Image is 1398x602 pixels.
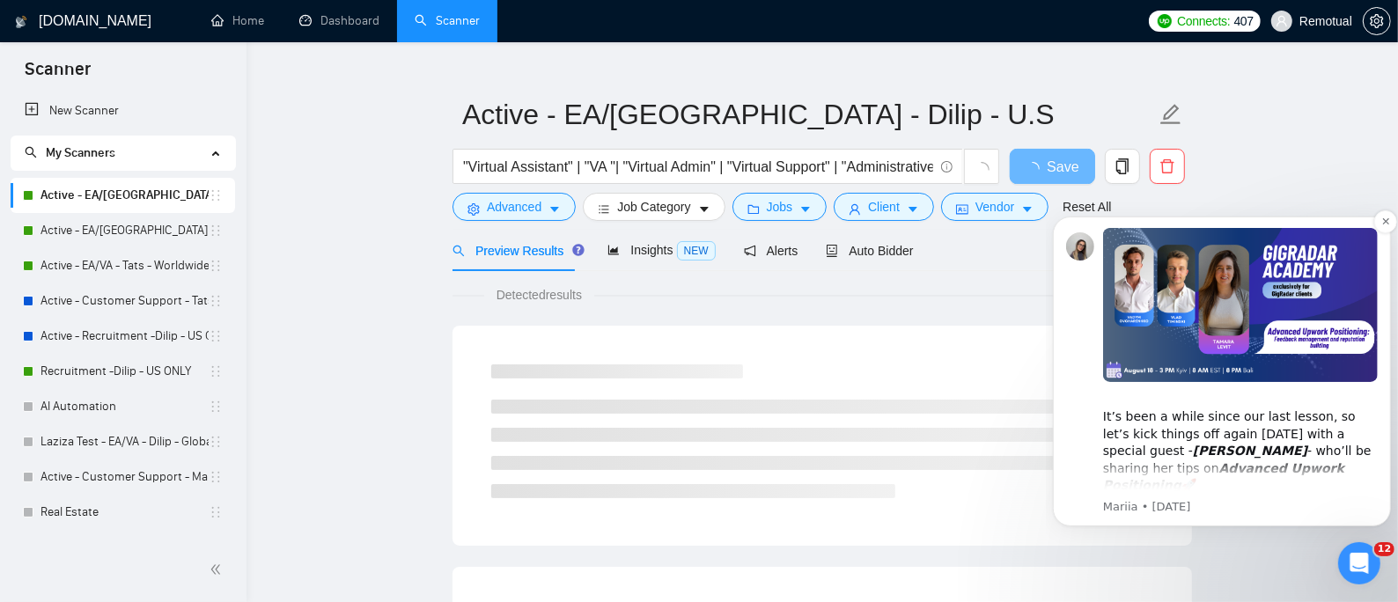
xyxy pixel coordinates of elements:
[25,146,37,158] span: search
[767,197,793,217] span: Jobs
[11,56,105,93] span: Scanner
[40,319,209,354] a: Active - Recruitment -Dilip - US General
[40,213,209,248] a: Active - EA/[GEOGRAPHIC_DATA] - Dilip - Global
[453,193,576,221] button: settingAdvancedcaret-down
[834,193,934,221] button: userClientcaret-down
[467,202,480,216] span: setting
[209,294,223,308] span: holder
[40,495,209,530] a: Real Estate
[487,197,541,217] span: Advanced
[907,202,919,216] span: caret-down
[1026,162,1047,176] span: loading
[1047,156,1078,178] span: Save
[209,400,223,414] span: holder
[11,354,235,389] li: Recruitment -Dilip - US ONLY
[453,245,465,257] span: search
[583,193,725,221] button: barsJob Categorycaret-down
[462,92,1156,136] input: Scanner name...
[744,244,798,258] span: Alerts
[484,285,594,305] span: Detected results
[607,243,715,257] span: Insights
[40,178,209,213] a: Active - EA/[GEOGRAPHIC_DATA] - Dilip - U.S
[11,530,235,565] li: Run - No filter Test
[11,424,235,459] li: Laziza Test - EA/VA - Dilip - Global
[211,13,264,28] a: homeHome
[1150,149,1185,184] button: delete
[677,241,716,261] span: NEW
[11,319,235,354] li: Active - Recruitment -Dilip - US General
[598,202,610,216] span: bars
[744,245,756,257] span: notification
[956,202,968,216] span: idcard
[11,93,235,128] li: New Scanner
[732,193,828,221] button: folderJobscaret-down
[975,197,1014,217] span: Vendor
[415,13,480,28] a: searchScanner
[1338,542,1380,584] iframe: Intercom live chat
[11,283,235,319] li: Active - Customer Support - Tats - U.S
[1106,158,1139,174] span: copy
[617,197,690,217] span: Job Category
[868,197,900,217] span: Client
[548,202,561,216] span: caret-down
[1374,542,1394,556] span: 12
[570,242,586,258] div: Tooltip anchor
[607,244,620,256] span: area-chart
[40,459,209,495] a: Active - Customer Support - Mark - Global
[1276,15,1288,27] span: user
[299,13,379,28] a: dashboardDashboard
[1010,149,1095,184] button: Save
[25,145,115,160] span: My Scanners
[1151,158,1184,174] span: delete
[1046,190,1398,554] iframe: To enrich screen reader interactions, please activate Accessibility in Grammarly extension settings
[941,161,953,173] span: info-circle
[40,424,209,459] a: Laziza Test - EA/VA - Dilip - Global
[25,93,221,128] a: New Scanner
[210,561,227,578] span: double-left
[209,505,223,519] span: holder
[1363,14,1391,28] a: setting
[11,459,235,495] li: Active - Customer Support - Mark - Global
[849,202,861,216] span: user
[1105,149,1140,184] button: copy
[46,145,115,160] span: My Scanners
[40,389,209,424] a: AI Automation
[974,162,990,178] span: loading
[209,188,223,202] span: holder
[1234,11,1254,31] span: 407
[209,435,223,449] span: holder
[15,8,27,36] img: logo
[11,495,235,530] li: Real Estate
[11,389,235,424] li: AI Automation
[209,470,223,484] span: holder
[209,224,223,238] span: holder
[11,178,235,213] li: Active - EA/VA - Dilip - U.S
[941,193,1048,221] button: idcardVendorcaret-down
[799,202,812,216] span: caret-down
[826,245,838,257] span: robot
[826,244,913,258] span: Auto Bidder
[1158,14,1172,28] img: upwork-logo.png
[453,244,579,258] span: Preview Results
[40,248,209,283] a: Active - EA/VA - Tats - Worldwide
[1177,11,1230,31] span: Connects:
[1364,14,1390,28] span: setting
[463,156,933,178] input: Search Freelance Jobs...
[747,202,760,216] span: folder
[209,364,223,378] span: holder
[40,283,209,319] a: Active - Customer Support - Tats - U.S
[209,259,223,273] span: holder
[209,329,223,343] span: holder
[1021,202,1034,216] span: caret-down
[1363,7,1391,35] button: setting
[11,248,235,283] li: Active - EA/VA - Tats - Worldwide
[11,213,235,248] li: Active - EA/VA - Dilip - Global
